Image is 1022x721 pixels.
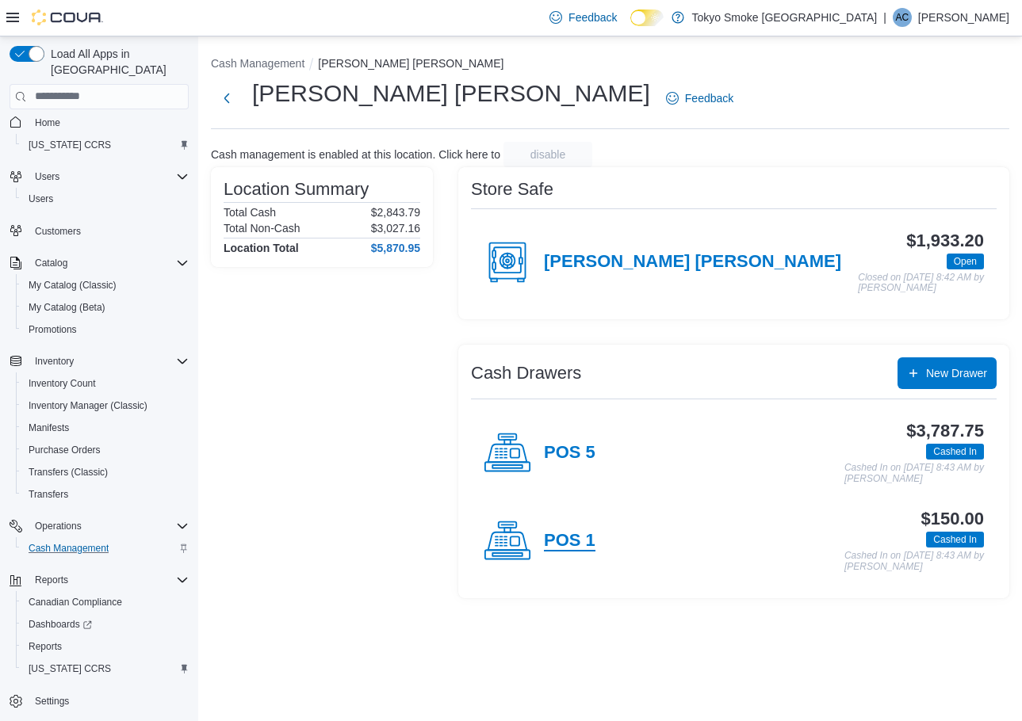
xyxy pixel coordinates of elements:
[29,517,189,536] span: Operations
[29,167,189,186] span: Users
[371,222,420,235] p: $3,027.16
[35,520,82,532] span: Operations
[371,242,420,254] h4: $5,870.95
[544,531,595,551] h4: POS 1
[224,206,276,219] h6: Total Cash
[22,485,189,504] span: Transfers
[544,443,595,463] h4: POS 5
[22,276,123,295] a: My Catalog (Classic)
[906,231,984,250] h3: $1,933.20
[16,591,195,613] button: Canadian Compliance
[211,57,304,70] button: Cash Management
[35,225,81,238] span: Customers
[224,180,369,199] h3: Location Summary
[29,596,122,608] span: Canadian Compliance
[22,418,189,437] span: Manifests
[3,569,195,591] button: Reports
[22,441,107,460] a: Purchase Orders
[44,46,189,78] span: Load All Apps in [GEOGRAPHIC_DATA]
[22,396,189,415] span: Inventory Manager (Classic)
[471,364,581,383] h3: Cash Drawers
[926,444,984,460] span: Cashed In
[22,374,102,393] a: Inventory Count
[543,2,623,33] a: Feedback
[22,441,189,460] span: Purchase Orders
[29,167,66,186] button: Users
[16,188,195,210] button: Users
[954,254,977,269] span: Open
[29,193,53,205] span: Users
[3,252,195,274] button: Catalog
[16,372,195,395] button: Inventory Count
[926,365,987,381] span: New Drawer
[3,515,195,537] button: Operations
[29,221,189,241] span: Customers
[22,463,114,482] a: Transfers (Classic)
[22,485,75,504] a: Transfers
[29,692,75,711] a: Settings
[29,662,111,675] span: [US_STATE] CCRS
[29,113,189,132] span: Home
[3,111,195,134] button: Home
[22,418,75,437] a: Manifests
[224,242,299,254] h4: Location Total
[211,148,500,161] p: Cash management is enabled at this location. Click here to
[29,488,68,501] span: Transfers
[16,296,195,319] button: My Catalog (Beta)
[898,357,997,389] button: New Drawer
[921,509,984,528] h3: $150.00
[471,180,553,199] h3: Store Safe
[893,8,912,27] div: Angela Cain
[22,276,189,295] span: My Catalog (Classic)
[933,532,977,547] span: Cashed In
[29,352,80,371] button: Inventory
[29,618,92,631] span: Dashboards
[16,658,195,680] button: [US_STATE] CCRS
[29,691,189,711] span: Settings
[933,444,977,459] span: Cashed In
[630,10,664,26] input: Dark Mode
[29,301,105,314] span: My Catalog (Beta)
[35,574,68,586] span: Reports
[947,254,984,269] span: Open
[22,463,189,482] span: Transfers (Classic)
[503,142,592,167] button: disable
[692,8,878,27] p: Tokyo Smoke [GEOGRAPHIC_DATA]
[29,139,111,151] span: [US_STATE] CCRS
[22,189,189,208] span: Users
[35,355,74,368] span: Inventory
[22,659,189,678] span: Washington CCRS
[16,483,195,505] button: Transfers
[22,539,189,558] span: Cash Management
[22,593,189,612] span: Canadian Compliance
[29,517,88,536] button: Operations
[16,537,195,559] button: Cash Management
[29,254,189,273] span: Catalog
[29,422,69,434] span: Manifests
[29,466,108,479] span: Transfers (Classic)
[660,82,740,114] a: Feedback
[16,613,195,635] a: Dashboards
[22,189,59,208] a: Users
[22,637,189,656] span: Reports
[29,323,77,336] span: Promotions
[16,635,195,658] button: Reports
[371,206,420,219] p: $2,843.79
[22,637,68,656] a: Reports
[29,444,101,456] span: Purchase Orders
[22,615,189,634] span: Dashboards
[22,615,98,634] a: Dashboards
[858,273,984,294] p: Closed on [DATE] 8:42 AM by [PERSON_NAME]
[35,257,67,269] span: Catalog
[224,222,300,235] h6: Total Non-Cash
[22,298,112,317] a: My Catalog (Beta)
[35,695,69,708] span: Settings
[844,463,984,484] p: Cashed In on [DATE] 8:43 AM by [PERSON_NAME]
[29,352,189,371] span: Inventory
[926,532,984,547] span: Cashed In
[35,116,60,129] span: Home
[29,640,62,653] span: Reports
[22,320,83,339] a: Promotions
[22,396,154,415] a: Inventory Manager (Classic)
[16,461,195,483] button: Transfers (Classic)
